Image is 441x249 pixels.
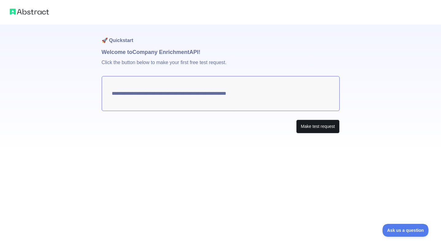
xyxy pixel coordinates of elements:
button: Make test request [296,120,339,133]
iframe: Toggle Customer Support [383,224,429,237]
h1: Welcome to Company Enrichment API! [102,48,340,56]
p: Click the button below to make your first free test request. [102,56,340,76]
h1: 🚀 Quickstart [102,25,340,48]
img: Abstract logo [10,7,49,16]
